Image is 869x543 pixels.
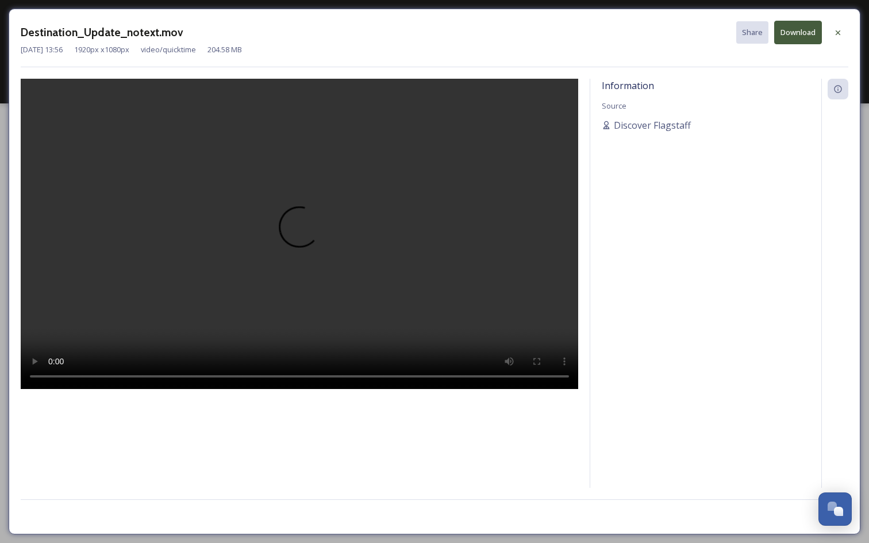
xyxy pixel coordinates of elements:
[21,24,183,41] h3: Destination_Update_notext.mov
[21,44,63,55] span: [DATE] 13:56
[602,101,626,111] span: Source
[818,492,852,526] button: Open Chat
[602,79,654,92] span: Information
[207,44,242,55] span: 204.58 MB
[774,21,822,44] button: Download
[614,118,691,132] span: Discover Flagstaff
[141,44,196,55] span: video/quicktime
[74,44,129,55] span: 1920 px x 1080 px
[736,21,768,44] button: Share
